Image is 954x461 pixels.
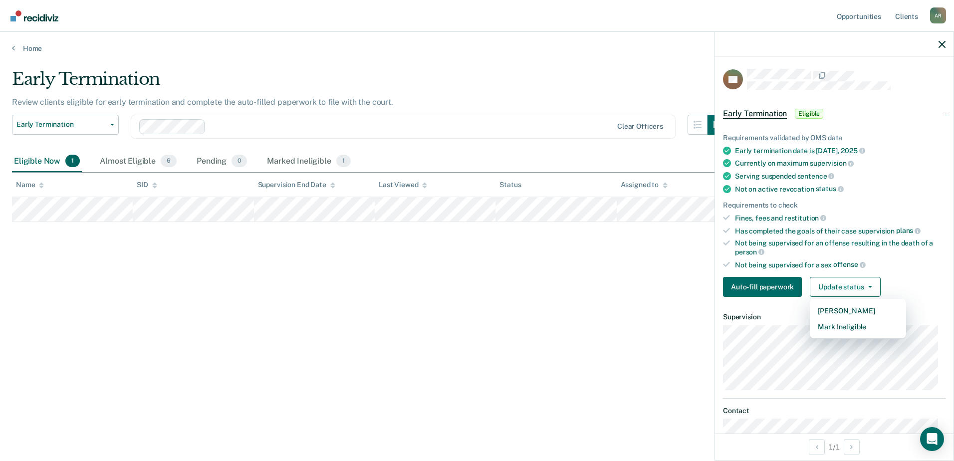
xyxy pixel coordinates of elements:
[816,185,844,193] span: status
[797,172,835,180] span: sentence
[617,122,663,131] div: Clear officers
[12,97,393,107] p: Review clients eligible for early termination and complete the auto-filled paperwork to file with...
[841,147,865,155] span: 2025
[784,214,826,222] span: restitution
[265,151,353,173] div: Marked Ineligible
[896,227,921,234] span: plans
[499,181,521,189] div: Status
[735,159,946,168] div: Currently on maximum
[735,172,946,181] div: Serving suspended
[723,201,946,210] div: Requirements to check
[844,439,860,455] button: Next Opportunity
[735,214,946,223] div: Fines, fees and
[10,10,58,21] img: Recidiviz
[809,439,825,455] button: Previous Opportunity
[723,109,787,119] span: Early Termination
[715,434,954,460] div: 1 / 1
[98,151,179,173] div: Almost Eligible
[65,155,80,168] span: 1
[920,427,944,451] div: Open Intercom Messenger
[12,151,82,173] div: Eligible Now
[723,313,946,321] dt: Supervision
[735,239,946,256] div: Not being supervised for an offense resulting in the death of a
[735,227,946,235] div: Has completed the goals of their case supervision
[12,44,942,53] a: Home
[723,134,946,142] div: Requirements validated by OMS data
[12,69,727,97] div: Early Termination
[16,120,106,129] span: Early Termination
[379,181,427,189] div: Last Viewed
[336,155,351,168] span: 1
[195,151,249,173] div: Pending
[810,159,854,167] span: supervision
[930,7,946,23] button: Profile dropdown button
[930,7,946,23] div: A R
[621,181,668,189] div: Assigned to
[715,98,954,130] div: Early TerminationEligible
[232,155,247,168] span: 0
[810,319,906,335] button: Mark Ineligible
[161,155,177,168] span: 6
[735,260,946,269] div: Not being supervised for a sex
[16,181,44,189] div: Name
[833,260,866,268] span: offense
[810,303,906,319] button: [PERSON_NAME]
[810,277,880,297] button: Update status
[723,277,806,297] a: Navigate to form link
[137,181,157,189] div: SID
[735,248,764,256] span: person
[723,407,946,415] dt: Contact
[795,109,823,119] span: Eligible
[735,146,946,155] div: Early termination date is [DATE],
[735,185,946,194] div: Not on active revocation
[258,181,335,189] div: Supervision End Date
[723,277,802,297] button: Auto-fill paperwork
